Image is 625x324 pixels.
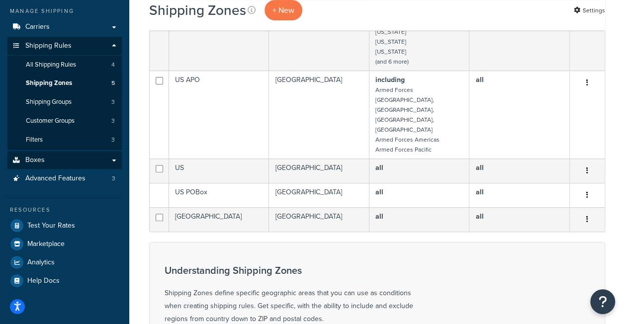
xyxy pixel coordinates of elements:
li: Shipping Zones [7,74,122,92]
span: Boxes [25,156,45,164]
small: Armed Forces Pacific [375,145,432,154]
a: Advanced Features 3 [7,169,122,188]
a: Settings [574,3,605,17]
span: 4 [111,61,115,69]
li: Filters [7,131,122,149]
a: Shipping Groups 3 [7,93,122,111]
span: Help Docs [27,277,60,285]
small: [US_STATE] [375,37,406,46]
a: Analytics [7,253,122,271]
small: Armed Forces Americas [375,135,440,144]
td: [GEOGRAPHIC_DATA] [269,183,369,207]
button: Open Resource Center [590,289,615,314]
td: US POBox [169,183,269,207]
li: Advanced Features [7,169,122,188]
span: + New [272,4,294,16]
td: [GEOGRAPHIC_DATA] [269,207,369,232]
td: US 48 [169,2,269,71]
a: Marketplace [7,235,122,253]
span: 3 [111,117,115,125]
small: Armed Forces [GEOGRAPHIC_DATA], [GEOGRAPHIC_DATA], [GEOGRAPHIC_DATA], [GEOGRAPHIC_DATA] [375,85,434,134]
a: Filters 3 [7,131,122,149]
b: all [475,162,483,173]
td: [GEOGRAPHIC_DATA] [169,207,269,232]
span: Carriers [25,23,50,31]
span: 3 [111,98,115,106]
span: Customer Groups [26,117,75,125]
span: Shipping Rules [25,42,72,50]
span: All Shipping Rules [26,61,76,69]
span: Shipping Groups [26,98,72,106]
td: [GEOGRAPHIC_DATA] [269,159,369,183]
li: Shipping Groups [7,93,122,111]
span: Marketplace [27,240,65,248]
td: [GEOGRAPHIC_DATA] [269,71,369,159]
b: including [375,75,405,85]
small: [US_STATE] [375,47,406,56]
a: Boxes [7,151,122,169]
span: Analytics [27,258,55,267]
a: Test Your Rates [7,217,122,235]
div: Resources [7,206,122,214]
b: all [375,211,383,222]
a: Help Docs [7,272,122,290]
span: 3 [111,136,115,144]
span: Advanced Features [25,174,86,183]
b: all [375,187,383,197]
li: Shipping Rules [7,37,122,150]
a: Shipping Rules [7,37,122,55]
a: Shipping Zones 5 [7,74,122,92]
span: Filters [26,136,43,144]
small: [US_STATE] [375,27,406,36]
b: all [475,75,483,85]
span: Shipping Zones [26,79,72,87]
li: Customer Groups [7,112,122,130]
b: all [375,162,383,173]
b: all [475,187,483,197]
td: US [169,159,269,183]
span: Test Your Rates [27,222,75,230]
h3: Understanding Shipping Zones [165,265,413,276]
h1: Shipping Zones [149,0,246,20]
div: Manage Shipping [7,7,122,15]
li: All Shipping Rules [7,56,122,74]
a: Customer Groups 3 [7,112,122,130]
b: all [475,211,483,222]
a: Carriers [7,18,122,36]
span: 5 [111,79,115,87]
td: US APO [169,71,269,159]
small: (and 6 more) [375,57,409,66]
a: All Shipping Rules 4 [7,56,122,74]
span: 3 [112,174,115,183]
td: [GEOGRAPHIC_DATA] [269,2,369,71]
